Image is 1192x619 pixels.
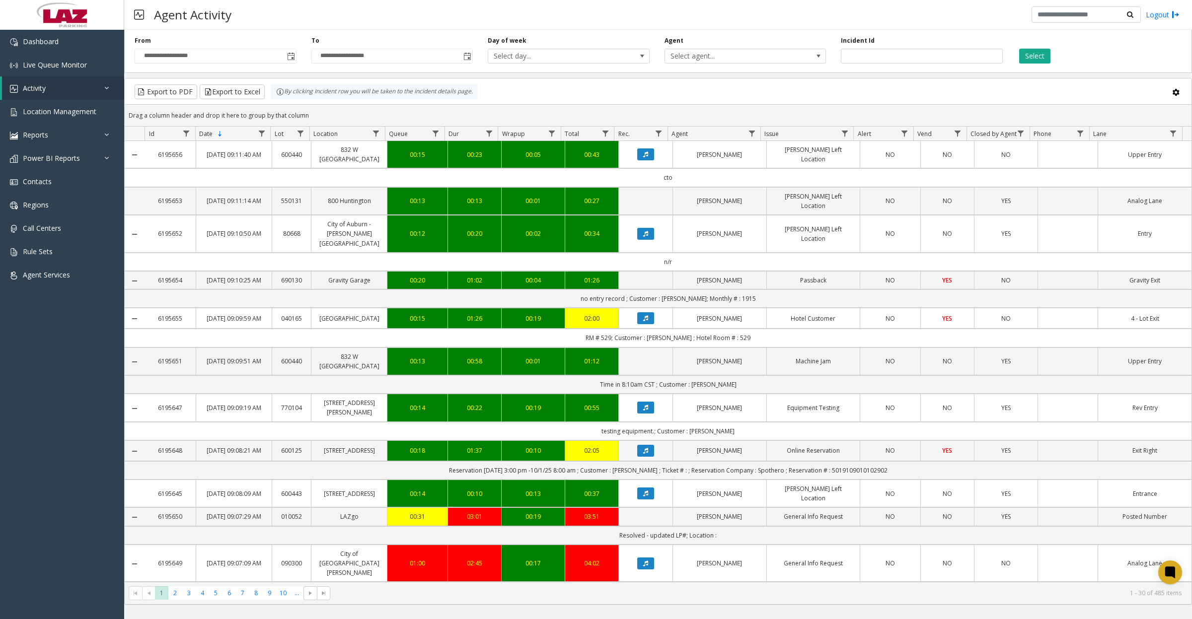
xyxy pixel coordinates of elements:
a: 040165 [278,314,305,323]
a: 01:02 [454,275,495,285]
a: 00:14 [393,489,441,498]
a: Dur Filter Menu [482,127,496,140]
a: 00:12 [393,229,441,238]
div: 00:19 [508,314,559,323]
a: [PERSON_NAME] [679,356,760,366]
div: 00:13 [508,489,559,498]
div: 01:26 [571,275,612,285]
a: General Info Request [773,512,854,521]
a: 00:13 [454,196,495,206]
a: [DATE] 09:10:25 AM [202,275,266,285]
span: Page 7 [236,586,249,600]
label: Incident Id [841,36,875,45]
a: Phone Filter Menu [1074,127,1087,140]
img: 'icon' [10,178,18,186]
a: General Info Request [773,558,854,568]
a: Collapse Details [125,358,145,366]
a: 03:01 [454,512,495,521]
label: From [135,36,151,45]
span: Location Management [23,107,96,116]
img: 'icon' [10,225,18,233]
span: YES [942,446,952,455]
a: 04:02 [571,558,612,568]
a: 832 W [GEOGRAPHIC_DATA] [317,352,381,371]
a: 00:31 [393,512,441,521]
a: 770104 [278,403,305,413]
a: 600440 [278,150,305,159]
span: YES [1001,197,1011,205]
a: [STREET_ADDRESS] [317,446,381,455]
a: Equipment Testing [773,403,854,413]
a: 6195647 [151,403,190,413]
button: Select [1019,49,1050,64]
img: 'icon' [10,108,18,116]
span: YES [1001,512,1011,521]
a: City of Auburn - [PERSON_NAME][GEOGRAPHIC_DATA] [317,219,381,248]
a: 800 Huntington [317,196,381,206]
a: Id Filter Menu [180,127,193,140]
div: 00:01 [508,196,559,206]
a: 550131 [278,196,305,206]
a: 80668 [278,229,305,238]
span: Dashboard [23,37,59,46]
span: NO [1001,559,1011,567]
a: 832 W [GEOGRAPHIC_DATA] [317,145,381,164]
a: 00:13 [393,196,441,206]
a: YES [927,275,968,285]
a: 00:18 [393,446,441,455]
img: pageIcon [134,2,144,27]
a: NO [927,229,968,238]
a: 01:37 [454,446,495,455]
a: [DATE] 09:07:09 AM [202,558,266,568]
a: [PERSON_NAME] [679,558,760,568]
a: [PERSON_NAME] Left Location [773,145,854,164]
a: Collapse Details [125,405,145,413]
a: 00:17 [508,558,559,568]
a: 600443 [278,489,305,498]
a: 6195654 [151,275,190,285]
div: 00:01 [508,356,559,366]
span: YES [1001,489,1011,498]
a: Wrapup Filter Menu [545,127,559,140]
a: 01:12 [571,356,612,366]
a: [DATE] 09:11:14 AM [202,196,266,206]
a: [PERSON_NAME] [679,275,760,285]
a: Issue Filter Menu [838,127,851,140]
a: 00:02 [508,229,559,238]
a: Rev Entry [1104,403,1186,413]
span: Page 6 [223,586,236,600]
a: NO [927,558,968,568]
a: Collapse Details [125,230,145,238]
span: Reports [23,130,48,139]
span: Agent Services [23,270,70,279]
td: Resolved - updated LP#; Location : [145,526,1192,545]
a: 00:19 [508,403,559,413]
a: 6195650 [151,512,190,521]
a: Posted Number [1104,512,1186,521]
a: [DATE] 09:11:40 AM [202,150,266,159]
a: Entry [1104,229,1186,238]
a: NO [927,403,968,413]
img: 'icon' [10,202,18,209]
a: YES [927,314,968,323]
a: City of [GEOGRAPHIC_DATA][PERSON_NAME] [317,549,381,578]
a: Total Filter Menu [598,127,612,140]
a: 00:13 [393,356,441,366]
a: NO [927,150,968,159]
a: YES [927,446,968,455]
button: Export to PDF [135,84,197,99]
a: Collapse Details [125,277,145,285]
div: 00:55 [571,403,612,413]
span: Page 1 [155,586,168,600]
label: To [311,36,319,45]
a: Analog Lane [1104,196,1186,206]
img: logout [1172,9,1180,20]
img: infoIcon.svg [276,88,284,96]
span: Power BI Reports [23,153,80,163]
a: Collapse Details [125,315,145,323]
td: testing equipment.; Customer : [PERSON_NAME] [145,422,1192,440]
a: Gravity Garage [317,275,381,285]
